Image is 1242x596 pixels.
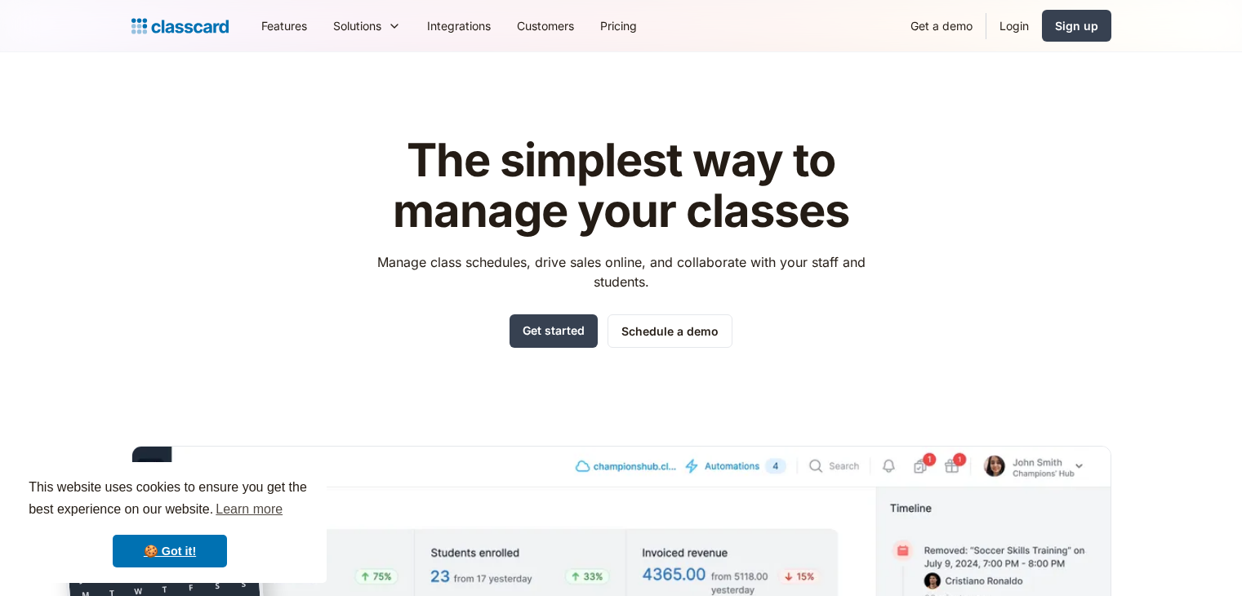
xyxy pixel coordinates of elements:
[131,15,229,38] a: home
[333,17,381,34] div: Solutions
[29,478,311,522] span: This website uses cookies to ensure you get the best experience on our website.
[320,7,414,44] div: Solutions
[608,314,732,348] a: Schedule a demo
[113,535,227,567] a: dismiss cookie message
[510,314,598,348] a: Get started
[587,7,650,44] a: Pricing
[362,136,880,236] h1: The simplest way to manage your classes
[414,7,504,44] a: Integrations
[1042,10,1111,42] a: Sign up
[213,497,285,522] a: learn more about cookies
[248,7,320,44] a: Features
[986,7,1042,44] a: Login
[1055,17,1098,34] div: Sign up
[13,462,327,583] div: cookieconsent
[504,7,587,44] a: Customers
[362,252,880,291] p: Manage class schedules, drive sales online, and collaborate with your staff and students.
[897,7,986,44] a: Get a demo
